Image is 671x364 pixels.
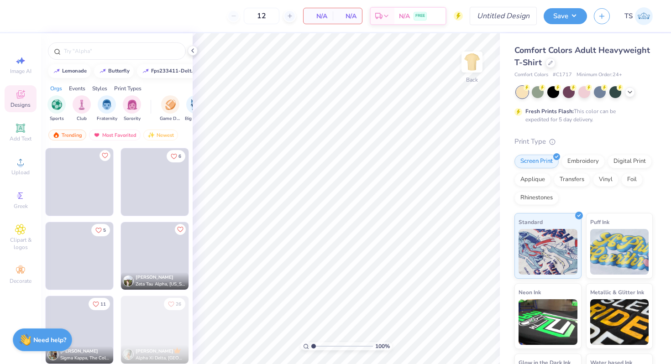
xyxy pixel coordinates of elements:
[60,348,98,354] span: [PERSON_NAME]
[94,64,134,78] button: butterfly
[136,348,173,354] span: [PERSON_NAME]
[123,95,141,122] div: filter for Sorority
[553,71,572,79] span: # C1717
[89,298,110,310] button: Like
[160,115,181,122] span: Game Day
[176,302,181,307] span: 26
[53,68,60,74] img: trend_line.gif
[92,84,107,93] div: Styles
[415,13,425,19] span: FREE
[621,173,643,187] div: Foil
[554,173,590,187] div: Transfers
[97,115,117,122] span: Fraternity
[124,115,141,122] span: Sorority
[514,155,559,168] div: Screen Print
[77,99,87,110] img: Club Image
[136,355,185,362] span: Alpha Xi Delta, [GEOGRAPHIC_DATA][US_STATE]
[399,11,410,21] span: N/A
[50,84,62,93] div: Orgs
[519,299,577,345] img: Neon Ink
[48,130,86,140] div: Trending
[590,299,649,345] img: Metallic & Glitter Ink
[514,173,551,187] div: Applique
[10,277,31,285] span: Decorate
[89,130,141,140] div: Most Favorited
[91,224,110,236] button: Like
[50,115,64,122] span: Sports
[63,47,180,56] input: Try "Alpha"
[137,64,201,78] button: fps233411-delta-kappa-epsilon-man-in-suit-with-lemonade-and-retro-text-in-yellow-philanthropy-del...
[525,107,638,124] div: This color can be expedited for 5 day delivery.
[525,108,574,115] strong: Fresh Prints Flash:
[114,84,142,93] div: Print Types
[593,173,619,187] div: Vinyl
[173,347,181,354] img: topCreatorCrown.gif
[33,336,66,344] strong: Need help?
[470,7,537,25] input: Untitled Design
[136,274,173,281] span: [PERSON_NAME]
[48,64,91,78] button: lemonade
[151,68,197,73] div: fps233411-delta-kappa-epsilon-man-in-suit-with-lemonade-and-retro-text-in-yellow-philanthropy-del...
[93,132,100,138] img: most_fav.gif
[519,217,543,227] span: Standard
[10,135,31,142] span: Add Text
[590,229,649,275] img: Puff Ink
[590,217,609,227] span: Puff Ink
[185,95,206,122] div: filter for Big Little Reveal
[47,95,66,122] button: filter button
[60,355,110,362] span: Sigma Kappa, The College of [US_STATE]
[99,68,106,74] img: trend_line.gif
[519,287,541,297] span: Neon Ink
[147,132,155,138] img: Newest.gif
[102,99,112,110] img: Fraternity Image
[175,224,186,235] button: Like
[165,99,176,110] img: Game Day Image
[97,95,117,122] button: filter button
[178,154,181,159] span: 6
[185,115,206,122] span: Big Little Reveal
[108,68,130,73] div: butterfly
[466,76,478,84] div: Back
[164,298,185,310] button: Like
[73,95,91,122] button: filter button
[5,236,37,251] span: Clipart & logos
[97,95,117,122] div: filter for Fraternity
[338,11,356,21] span: N/A
[47,95,66,122] div: filter for Sports
[142,68,149,74] img: trend_line.gif
[160,95,181,122] button: filter button
[100,150,110,161] button: Like
[143,130,178,140] div: Newest
[62,68,87,73] div: lemonade
[244,8,279,24] input: – –
[10,68,31,75] span: Image AI
[514,191,559,205] div: Rhinestones
[69,84,85,93] div: Events
[160,95,181,122] div: filter for Game Day
[608,155,652,168] div: Digital Print
[123,349,134,360] img: Avatar
[514,71,548,79] span: Comfort Colors
[544,8,587,24] button: Save
[100,302,106,307] span: 11
[375,342,390,350] span: 100 %
[11,169,30,176] span: Upload
[77,115,87,122] span: Club
[624,7,653,25] a: TS
[47,349,58,360] img: Avatar
[514,45,650,68] span: Comfort Colors Adult Heavyweight T-Shirt
[624,11,633,21] span: TS
[635,7,653,25] img: Test Sales
[514,136,653,147] div: Print Type
[185,95,206,122] button: filter button
[10,101,31,109] span: Designs
[127,99,137,110] img: Sorority Image
[123,276,134,286] img: Avatar
[123,95,141,122] button: filter button
[590,287,644,297] span: Metallic & Glitter Ink
[52,132,60,138] img: trending.gif
[167,150,185,162] button: Like
[463,53,481,71] img: Back
[309,11,327,21] span: N/A
[14,203,28,210] span: Greek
